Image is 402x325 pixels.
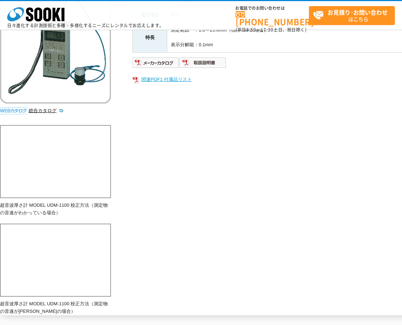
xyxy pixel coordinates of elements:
img: 取扱説明書 [179,57,226,68]
span: お電話でのお問い合わせは [236,6,309,10]
span: はこちら [313,6,394,24]
th: 特長 [133,23,167,52]
a: 総合カタログ [29,108,64,113]
a: メーカーカタログ [132,62,179,67]
span: 17:30 [261,27,273,33]
a: [PHONE_NUMBER] [236,11,309,26]
strong: お見積り･お問い合わせ [328,8,388,16]
img: メーカーカタログ [132,57,179,68]
p: 日々進化する計測技術と多種・多様化するニーズにレンタルでお応えします。 [7,23,164,28]
a: 取扱説明書 [179,62,226,67]
a: お見積り･お問い合わせはこちら [309,6,395,25]
span: 8:50 [246,27,256,33]
span: (平日 ～ 土日、祝日除く) [236,27,306,33]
